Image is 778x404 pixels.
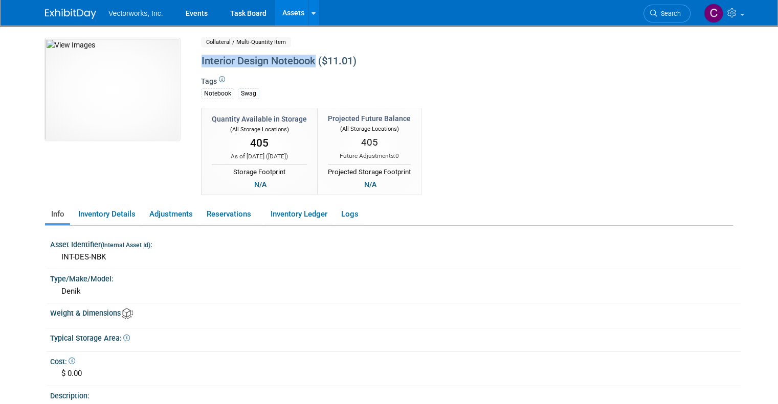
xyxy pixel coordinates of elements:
[268,153,286,160] span: [DATE]
[264,205,333,223] a: Inventory Ledger
[657,10,681,17] span: Search
[72,205,141,223] a: Inventory Details
[704,4,723,23] img: Choi-Ha Luu
[58,366,733,382] div: $ 0.00
[395,152,399,159] span: 0
[101,242,150,249] small: (Internal Asset Id)
[50,354,741,367] div: Cost:
[50,237,741,250] div: Asset Identifier :
[108,9,163,17] span: Vectorworks, Inc.
[45,9,96,19] img: ExhibitDay
[212,114,307,124] div: Quantity Available in Storage
[328,124,411,133] div: (All Storage Locations)
[212,164,307,177] div: Storage Footprint
[58,283,733,299] div: Denik
[328,164,411,177] div: Projected Storage Footprint
[50,334,130,342] span: Typical Storage Area:
[212,124,307,134] div: (All Storage Locations)
[328,113,411,124] div: Projected Future Balance
[335,205,364,223] a: Logs
[198,52,655,70] div: Interior Design Notebook ($11.01)
[122,308,133,319] img: Asset Weight and Dimensions
[45,38,180,140] img: View Images
[643,5,691,22] a: Search
[251,179,270,190] div: N/A
[361,179,380,190] div: N/A
[58,249,733,265] div: INT-DES-NBK
[50,388,741,401] div: Description:
[201,88,234,99] div: Notebook
[361,136,378,148] span: 405
[201,37,291,47] span: Collateral / Multi-Quantity Item
[50,305,741,319] div: Weight & Dimensions
[143,205,198,223] a: Adjustments
[238,88,259,99] div: Swag
[212,152,307,161] div: As of [DATE] ( )
[250,137,269,149] span: 405
[328,152,411,160] div: Future Adjustments:
[50,271,741,284] div: Type/Make/Model:
[45,205,70,223] a: Info
[201,205,262,223] a: Reservations
[201,76,655,106] div: Tags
